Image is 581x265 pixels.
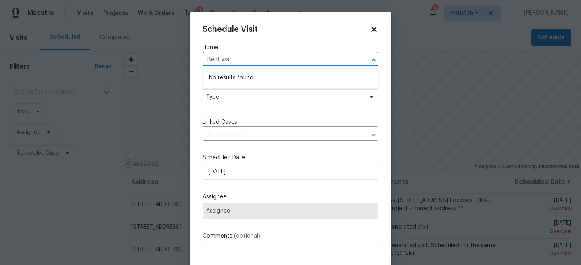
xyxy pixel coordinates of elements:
span: (optional) [234,233,260,239]
span: Type [206,93,363,101]
span: Linked Cases [203,118,237,126]
span: Schedule Visit [203,25,258,33]
input: Enter in an address [203,54,356,66]
div: No results found [203,68,378,88]
label: Assignee [203,193,378,201]
label: Scheduled Date [203,154,378,162]
label: Comments [203,232,378,240]
span: Assignee [206,208,375,214]
button: Close [368,54,379,66]
label: Home [203,44,378,52]
input: M/D/YYYY [203,164,378,180]
span: Close [370,25,378,34]
input: Select cases [203,128,366,141]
